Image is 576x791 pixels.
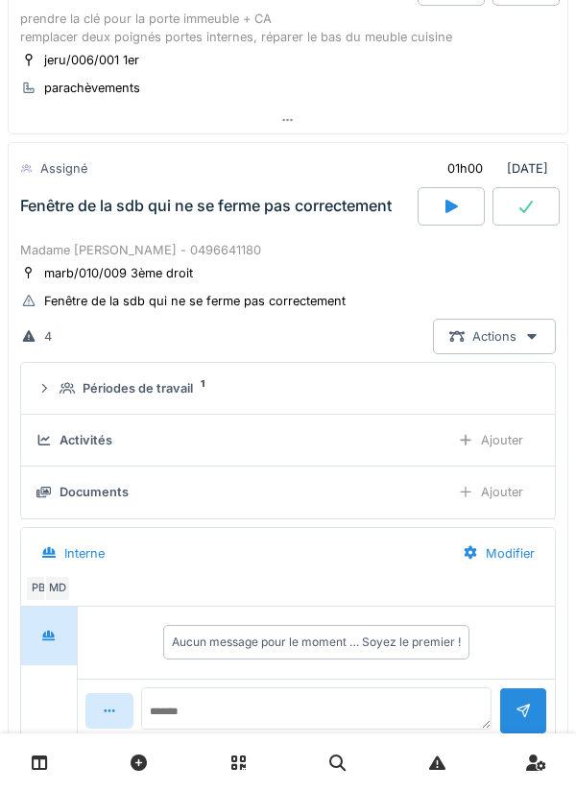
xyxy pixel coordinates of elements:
div: Madame [PERSON_NAME] - 0496641180 [20,241,556,259]
summary: Périodes de travail1 [29,371,547,406]
div: Activités [60,431,112,449]
div: Fenêtre de la sdb qui ne se ferme pas correctement [44,292,346,310]
summary: DocumentsAjouter [29,474,547,510]
div: Modifier [446,536,551,571]
div: PB [25,575,52,602]
div: 01h00 [447,159,483,178]
div: Ajouter [442,422,540,458]
div: MD [44,575,71,602]
div: Assigné [40,159,87,178]
div: Documents [60,483,129,501]
div: prendre la clé pour la porte immeuble + CA remplacer deux poignés portes internes, réparer le bas... [20,10,556,46]
div: parachèvements [44,79,140,97]
div: Ajouter [442,474,540,510]
summary: ActivitésAjouter [29,422,547,458]
div: Actions [433,319,556,354]
div: Périodes de travail [83,379,193,397]
div: Fenêtre de la sdb qui ne se ferme pas correctement [20,197,392,215]
div: Interne [64,544,105,563]
div: jeru/006/001 1er [44,51,139,69]
div: 4 [44,327,52,346]
div: marb/010/009 3ème droit [44,264,193,282]
div: Aucun message pour le moment … Soyez le premier ! [172,634,461,651]
div: [DATE] [431,151,556,186]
